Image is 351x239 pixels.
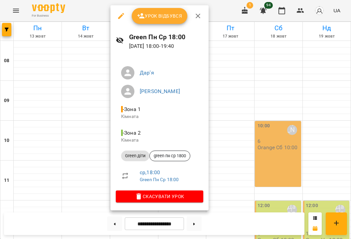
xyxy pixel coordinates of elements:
button: Скасувати Урок [116,190,203,202]
div: green пн ср 1800 [149,151,190,161]
button: Урок відбувся [132,8,188,24]
span: Green діти [121,153,149,159]
p: Кімната [121,137,198,144]
span: - Зона 2 [121,130,142,136]
p: Кімната [121,113,198,120]
a: Дар'я [140,69,154,76]
p: [DATE] 18:00 - 19:40 [129,42,203,50]
span: green пн ср 1800 [150,153,190,159]
h6: Green Пн Ср 18:00 [129,32,203,42]
a: Green Пн Ср 18:00 [140,177,179,182]
span: - Зона 1 [121,106,142,112]
span: Скасувати Урок [121,192,198,200]
a: [PERSON_NAME] [140,88,180,94]
span: Урок відбувся [137,12,182,20]
a: ср , 18:00 [140,169,160,176]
